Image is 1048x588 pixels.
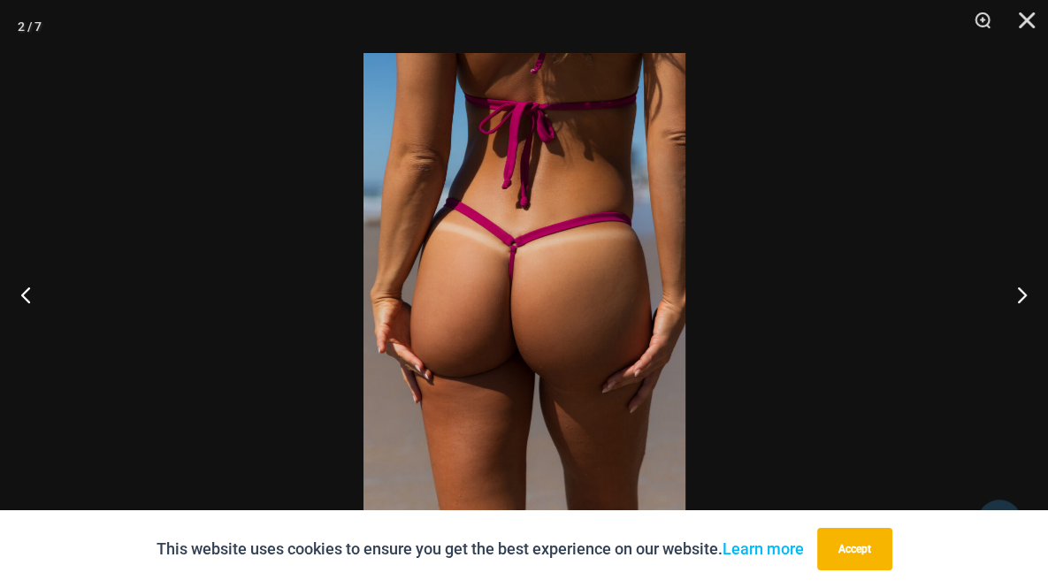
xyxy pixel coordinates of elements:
p: This website uses cookies to ensure you get the best experience on our website. [157,536,804,562]
img: Tight Rope Pink 319 4212 Micro 02 [363,53,685,535]
div: 2 / 7 [18,13,42,40]
button: Accept [817,528,892,570]
button: Next [982,250,1048,339]
a: Learn more [723,539,804,558]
